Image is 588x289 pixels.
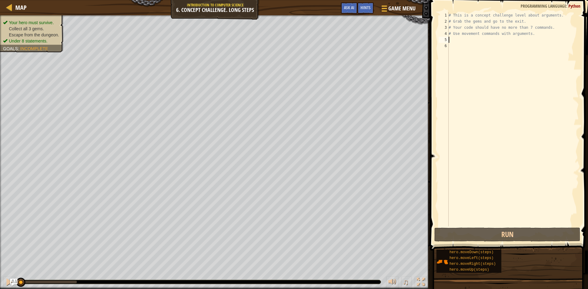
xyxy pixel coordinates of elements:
[439,12,449,18] div: 1
[436,256,448,268] img: portrait.png
[386,276,398,289] button: Adjust volume
[439,37,449,43] div: 5
[360,5,371,10] span: Hints
[3,32,59,38] li: Escape from the dungeon.
[3,46,18,51] span: Goals
[15,3,27,12] span: Map
[450,250,494,254] span: hero.moveDown(steps)
[403,277,409,287] span: ♫
[20,46,48,51] span: Incomplete
[341,2,357,14] button: Ask AI
[12,3,27,12] a: Map
[439,24,449,31] div: 3
[388,5,416,13] span: Game Menu
[3,38,59,44] li: Under 8 statements.
[521,3,566,9] span: Programming language
[434,228,580,242] button: Run
[439,31,449,37] div: 4
[568,3,580,9] span: Python
[401,276,412,289] button: ♫
[439,18,449,24] div: 2
[377,2,419,17] button: Game Menu
[9,20,54,25] span: Your hero must survive.
[450,268,489,272] span: hero.moveUp(steps)
[9,39,47,43] span: Under 8 statements.
[18,46,20,51] span: :
[415,276,427,289] button: Toggle fullscreen
[344,5,354,10] span: Ask AI
[3,276,15,289] button: Ctrl + P: Pause
[450,256,494,260] span: hero.moveLeft(steps)
[3,26,59,32] li: Collect all 3 gems.
[10,279,17,286] button: Ask AI
[439,43,449,49] div: 6
[450,262,496,266] span: hero.moveRight(steps)
[566,3,568,9] span: :
[3,20,59,26] li: Your hero must survive.
[9,32,59,37] span: Escape from the dungeon.
[9,26,44,31] span: Collect all 3 gems.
